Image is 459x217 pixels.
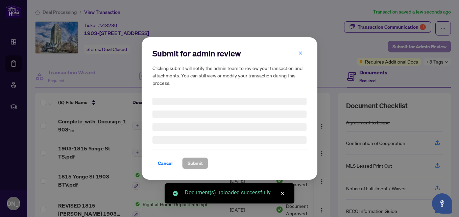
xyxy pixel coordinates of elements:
button: Submit [182,158,208,169]
button: Open asap [432,193,452,214]
span: Cancel [158,158,173,169]
span: close [280,191,285,196]
a: Close [279,190,286,197]
h2: Submit for admin review [152,48,307,59]
span: close [298,51,303,55]
h5: Clicking submit will notify the admin team to review your transaction and attachments. You can st... [152,64,307,87]
button: Cancel [152,158,178,169]
div: Document(s) uploaded successfully. [185,189,286,197]
span: check-circle [173,191,178,196]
